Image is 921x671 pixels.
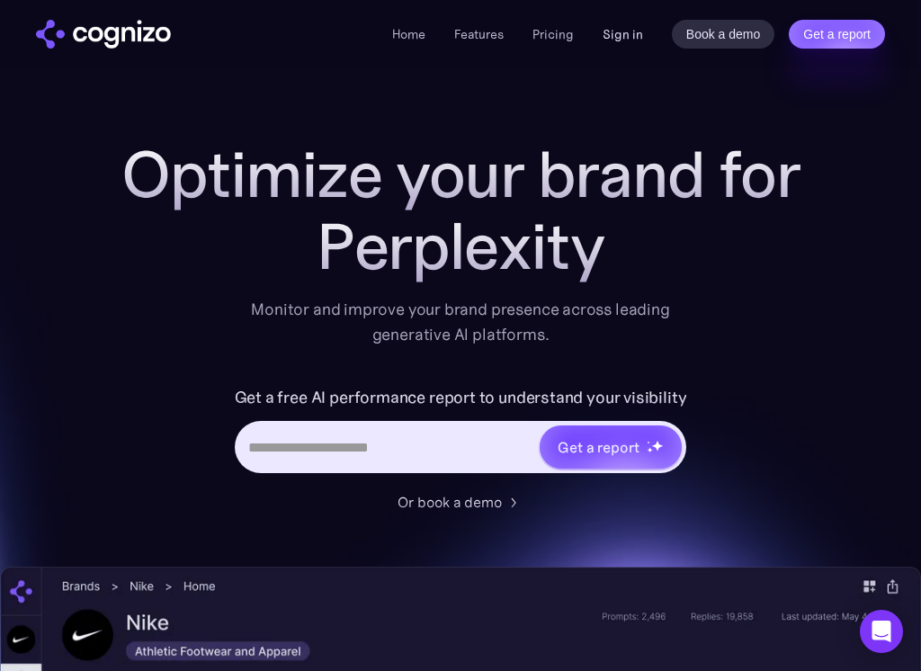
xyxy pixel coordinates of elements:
div: Perplexity [101,210,820,282]
a: Sign in [603,23,643,45]
a: home [36,20,171,49]
img: cognizo logo [36,20,171,49]
a: Book a demo [672,20,775,49]
div: Open Intercom Messenger [860,610,903,653]
a: Home [392,26,425,42]
label: Get a free AI performance report to understand your visibility [235,383,687,412]
a: Or book a demo [398,491,523,513]
div: Monitor and improve your brand presence across leading generative AI platforms. [239,297,682,347]
h1: Optimize your brand for [101,139,820,210]
a: Features [454,26,504,42]
a: Get a report [789,20,885,49]
img: star [647,447,653,453]
div: Or book a demo [398,491,502,513]
img: star [647,441,649,443]
a: Pricing [532,26,574,42]
a: Get a reportstarstarstar [538,424,684,470]
div: Get a report [558,436,639,458]
img: star [651,440,663,452]
form: Hero URL Input Form [235,383,687,482]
